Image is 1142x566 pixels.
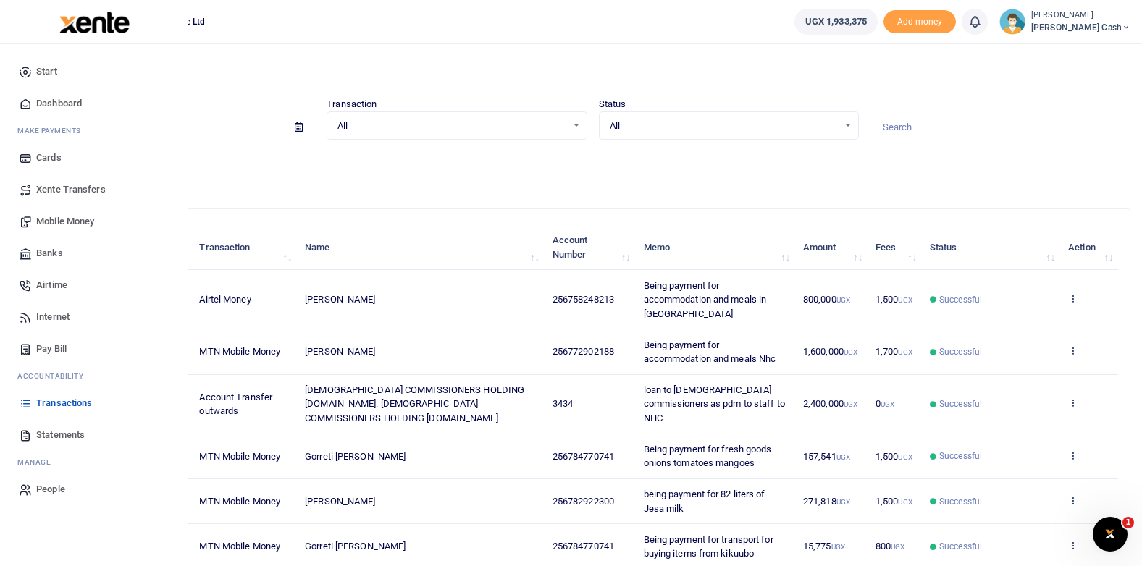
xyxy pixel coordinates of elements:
a: Statements [12,419,176,451]
small: UGX [831,543,845,551]
span: Gorreti [PERSON_NAME] [305,451,406,462]
small: UGX [844,348,857,356]
span: 3434 [553,398,573,409]
small: UGX [881,400,894,408]
span: Being payment for fresh goods onions tomatoes mangoes [644,444,772,469]
small: UGX [844,400,857,408]
a: Dashboard [12,88,176,119]
span: 15,775 [803,541,845,552]
a: Xente Transfers [12,174,176,206]
th: Transaction: activate to sort column ascending [191,225,297,270]
span: Statements [36,428,85,442]
a: UGX 1,933,375 [794,9,878,35]
span: 256784770741 [553,451,614,462]
label: Status [599,97,626,111]
small: UGX [898,348,912,356]
span: Airtel Money [199,294,251,305]
span: 1,500 [876,451,912,462]
span: 1,500 [876,294,912,305]
th: Status: activate to sort column ascending [922,225,1060,270]
input: Search [870,115,1130,140]
span: All [610,119,838,133]
small: UGX [836,453,850,461]
span: 1,500 [876,496,912,507]
a: Start [12,56,176,88]
span: Successful [939,293,982,306]
span: 1 [1122,517,1134,528]
small: UGX [836,296,850,304]
span: MTN Mobile Money [199,451,280,462]
span: Successful [939,449,982,462]
span: [PERSON_NAME] [305,294,375,305]
span: Banks [36,246,63,261]
span: Being payment for transport for buying items from kikuubo [644,534,773,559]
span: MTN Mobile Money [199,541,280,552]
h4: Transactions [55,62,1130,78]
span: Being payment for accommodation and meals in [GEOGRAPHIC_DATA] [644,280,767,319]
a: Cards [12,142,176,174]
th: Account Number: activate to sort column ascending [545,225,636,270]
span: [DEMOGRAPHIC_DATA] COMMISSIONERS HOLDING [DOMAIN_NAME]: [DEMOGRAPHIC_DATA] COMMISSIONERS HOLDING ... [305,384,524,423]
span: 800,000 [803,294,850,305]
span: 800 [876,541,905,552]
small: UGX [836,498,850,506]
span: MTN Mobile Money [199,346,280,357]
span: 1,600,000 [803,346,857,357]
span: Transactions [36,396,92,410]
span: Pay Bill [36,342,67,356]
span: Mobile Money [36,214,94,229]
span: Successful [939,345,982,358]
small: [PERSON_NAME] [1031,9,1130,22]
th: Amount: activate to sort column ascending [795,225,868,270]
a: Internet [12,301,176,333]
small: UGX [898,498,912,506]
img: logo-large [59,12,130,33]
span: ake Payments [25,125,81,136]
span: Cards [36,151,62,165]
span: [PERSON_NAME] [305,496,375,507]
th: Fees: activate to sort column ascending [868,225,922,270]
span: Xente Transfers [36,182,106,197]
img: profile-user [999,9,1025,35]
span: All [337,119,566,133]
span: Being payment for accommodation and meals Nhc [644,339,776,365]
p: Download [55,157,1130,172]
li: Ac [12,365,176,387]
span: [PERSON_NAME] [305,346,375,357]
span: loan to [DEMOGRAPHIC_DATA] commissioners as pdm to staff to NHC [644,384,785,423]
th: Action: activate to sort column ascending [1060,225,1118,270]
span: Account Transfer outwards [199,392,272,417]
span: 1,700 [876,346,912,357]
span: anage [25,457,51,468]
span: being payment for 82 liters of Jesa milk [644,489,765,514]
span: Successful [939,540,982,553]
small: UGX [898,453,912,461]
li: Toup your wallet [883,10,956,34]
small: UGX [891,543,904,551]
span: Successful [939,397,982,410]
span: UGX 1,933,375 [805,14,867,29]
span: 0 [876,398,894,409]
span: People [36,482,65,497]
small: UGX [898,296,912,304]
th: Name: activate to sort column ascending [297,225,545,270]
span: 256772902188 [553,346,614,357]
a: People [12,473,176,505]
a: Transactions [12,387,176,419]
span: countability [28,371,83,381]
li: M [12,119,176,142]
a: Airtime [12,269,176,301]
li: M [12,451,176,473]
span: Start [36,64,57,79]
span: 271,818 [803,496,850,507]
span: Airtime [36,278,67,292]
span: Internet [36,310,70,324]
a: Add money [883,15,956,26]
span: 256782922300 [553,496,614,507]
span: Successful [939,495,982,508]
label: Transaction [327,97,377,111]
a: Pay Bill [12,333,176,365]
li: Wallet ballance [789,9,883,35]
a: logo-small logo-large logo-large [58,16,130,27]
span: [PERSON_NAME] Cash [1031,21,1130,34]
